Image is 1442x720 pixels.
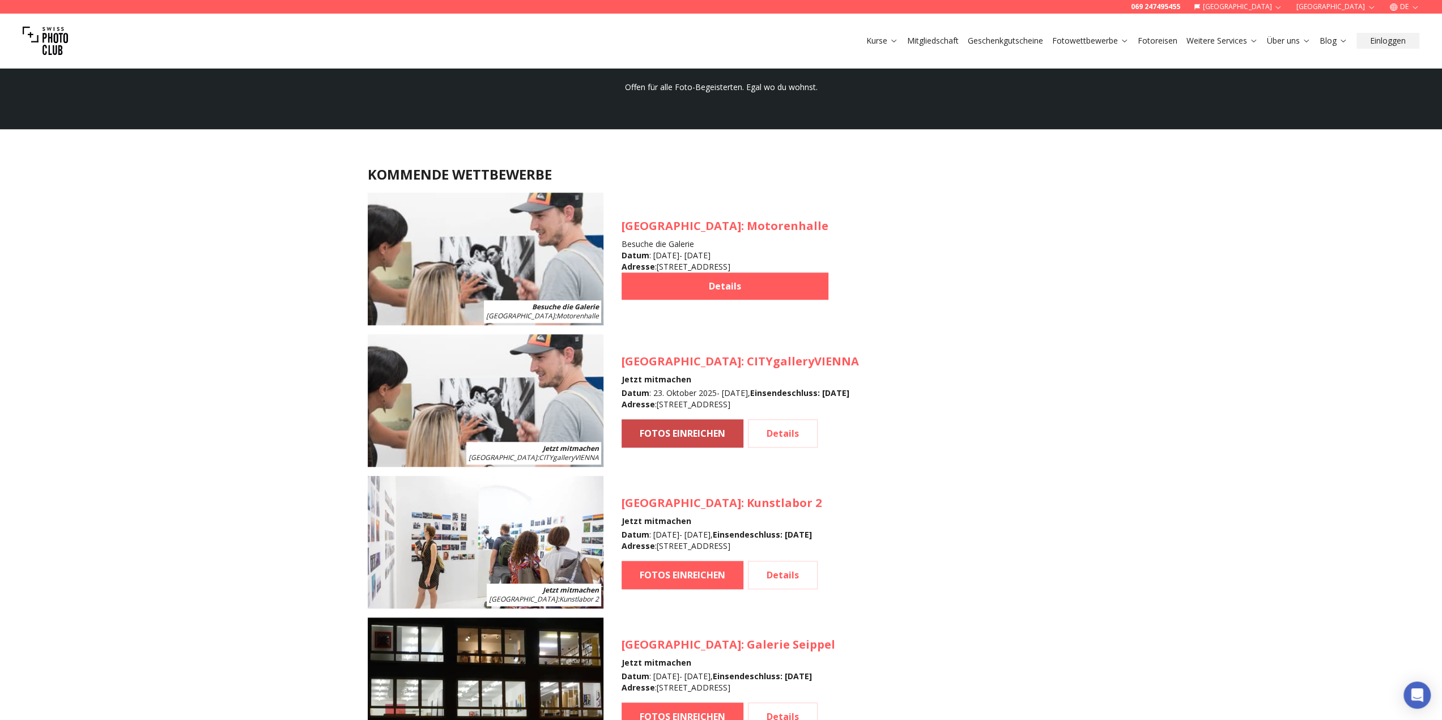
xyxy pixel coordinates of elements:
span: [GEOGRAPHIC_DATA] [622,495,741,510]
button: Fotowettbewerbe [1048,33,1133,49]
b: Jetzt mitmachen [543,585,599,595]
b: Einsendeschluss : [DATE] [713,529,812,540]
div: : [DATE] - [DATE] : [STREET_ADDRESS] [622,250,828,272]
p: Offen für alle Foto-Begeisterten. Egal wo du wohnst. [612,82,830,93]
span: : Kunstlabor 2 [489,594,599,604]
span: [GEOGRAPHIC_DATA] [622,637,741,652]
div: : 23. Oktober 2025 - [DATE] , : [STREET_ADDRESS] [622,387,859,410]
b: Adresse [622,682,655,693]
img: Swiss photo club [23,18,68,63]
button: Weitere Services [1182,33,1262,49]
button: Geschenkgutscheine [963,33,1048,49]
h3: : Galerie Seippel [622,637,835,653]
a: Details [748,561,818,589]
img: SPC Photo Awards MÜNCHEN November 2025 [368,476,603,608]
div: : [DATE] - [DATE] , : [STREET_ADDRESS] [622,671,835,693]
h3: : CITYgalleryVIENNA [622,353,859,369]
span: : Motorenhalle [486,311,599,321]
b: Adresse [622,540,655,551]
button: Mitgliedschaft [903,33,963,49]
b: Adresse [622,399,655,410]
b: Datum [622,671,649,681]
h4: Jetzt mitmachen [622,374,859,385]
b: Jetzt mitmachen [543,444,599,453]
b: Datum [622,387,649,398]
h4: Besuche die Galerie [622,238,828,250]
a: Mitgliedschaft [907,35,959,46]
a: FOTOS EINREICHEN [622,419,743,448]
a: Details [748,419,818,448]
a: Fotowettbewerbe [1052,35,1129,46]
span: [GEOGRAPHIC_DATA] [622,353,741,369]
b: Besuche die Galerie [532,302,599,312]
div: : [DATE] - [DATE] , : [STREET_ADDRESS] [622,529,822,552]
div: Open Intercom Messenger [1403,681,1431,709]
span: : CITYgalleryVIENNA [469,453,599,462]
h3: : Motorenhalle [622,218,828,234]
b: Einsendeschluss : [DATE] [713,671,812,681]
a: Weitere Services [1186,35,1258,46]
h2: KOMMENDE WETTBEWERBE [368,165,1075,184]
b: Datum [622,529,649,540]
a: 069 247495455 [1131,2,1180,11]
h4: Jetzt mitmachen [622,515,822,527]
a: Details [622,272,828,300]
a: Fotoreisen [1138,35,1177,46]
span: [GEOGRAPHIC_DATA] [622,218,741,233]
span: [GEOGRAPHIC_DATA] [486,311,555,321]
button: Über uns [1262,33,1315,49]
a: Blog [1320,35,1347,46]
button: Kurse [862,33,903,49]
img: SPC Photo Awards WIEN Oktober 2025 [368,334,603,467]
span: [GEOGRAPHIC_DATA] [469,453,537,462]
button: Einloggen [1356,33,1419,49]
a: FOTOS EINREICHEN [622,561,743,589]
a: Geschenkgutscheine [968,35,1043,46]
b: Adresse [622,261,655,272]
a: Kurse [866,35,898,46]
img: SPC Photo Awards DRESDEN September 2025 [368,193,603,325]
h4: Jetzt mitmachen [622,657,835,668]
button: Blog [1315,33,1352,49]
b: Datum [622,250,649,261]
button: Fotoreisen [1133,33,1182,49]
span: [GEOGRAPHIC_DATA] [489,594,558,604]
h3: : Kunstlabor 2 [622,495,822,511]
b: Einsendeschluss : [DATE] [750,387,849,398]
a: Über uns [1267,35,1311,46]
